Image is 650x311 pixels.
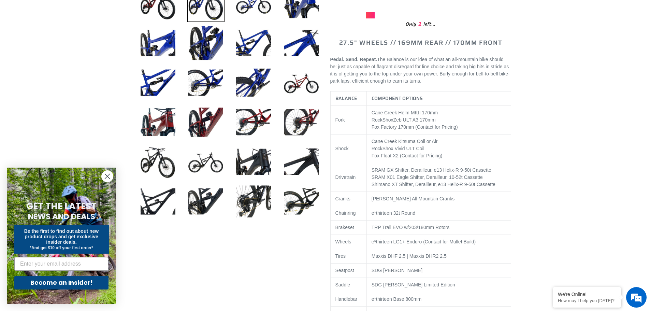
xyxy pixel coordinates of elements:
[330,56,511,85] p: The Balance is our idea of what an all-mountain bike should be: just as capable of flagrant disre...
[330,264,366,278] td: Seatpost
[235,143,272,181] img: Load image into Gallery viewer, BALANCE - Complete Bike
[330,163,366,192] td: Drivetrain
[366,278,511,292] td: SDG [PERSON_NAME] Limited Edition
[24,228,99,245] span: Be the first to find out about new product drops and get exclusive insider deals.
[330,235,366,249] td: Wheels
[366,163,511,192] td: SRAM GX Shifter, Derailleur, e13 Helix-R 9-50t Cassette SRAM X01 Eagle Shifter, Derailleur, 10-52...
[330,206,366,221] td: Chainring
[366,106,511,135] td: RockShox mm Fox Factory 170mm (Contact for Pricing)
[46,38,125,47] div: Chat with us now
[366,192,511,206] td: [PERSON_NAME] All Mountain Cranks
[235,64,272,101] img: Load image into Gallery viewer, BALANCE - Complete Bike
[8,38,18,48] div: Navigation go back
[372,138,506,159] p: Cane Creek Kitsuma Coil or Air RockShox Vivid ULT Coil Fox Float X2 (Contact for Pricing)
[330,192,366,206] td: Cranks
[393,117,428,123] span: Zeb ULT A3 170
[112,3,128,20] div: Minimize live chat window
[187,103,225,141] img: Load image into Gallery viewer, BALANCE - Complete Bike
[330,106,366,135] td: Fork
[366,221,511,235] td: TRP Trail EVO w/203/180mm Rotors
[283,24,320,62] img: Load image into Gallery viewer, BALANCE - Complete Bike
[366,206,511,221] td: e*thirteen 32t Round
[139,183,177,220] img: Load image into Gallery viewer, BALANCE - Complete Bike
[330,292,366,307] td: Handlebar
[366,18,475,29] div: Only left...
[372,110,438,115] span: Cane Creek Helm MKII 170mm
[187,64,225,101] img: Load image into Gallery viewer, BALANCE - Complete Bike
[139,64,177,101] img: Load image into Gallery viewer, BALANCE - Complete Bike
[14,276,109,289] button: Become an Insider!
[187,183,225,220] img: Load image into Gallery viewer, BALANCE - Complete Bike
[558,292,616,297] div: We're Online!
[366,292,511,307] td: e*thirteen Base 800mm
[40,86,94,155] span: We're online!
[14,257,109,271] input: Enter your email address
[330,57,377,62] b: Pedal. Send. Repeat.
[366,91,511,106] th: COMPONENT OPTIONS
[366,235,511,249] td: e*thirteen LG1+ Enduro (Contact for Mullet Build)
[235,24,272,62] img: Load image into Gallery viewer, BALANCE - Complete Bike
[235,183,272,220] img: Load image into Gallery viewer, BALANCE - Complete Bike
[366,249,511,264] td: Maxxis DHF 2.5 | Maxxis DHR2 2.5
[330,278,366,292] td: Saddle
[139,24,177,62] img: Load image into Gallery viewer, BALANCE - Complete Bike
[283,143,320,181] img: Load image into Gallery viewer, BALANCE - Complete Bike
[187,143,225,181] img: Load image into Gallery viewer, BALANCE - Complete Bike
[3,186,130,210] textarea: Type your message and hit 'Enter'
[101,170,113,182] button: Close dialog
[139,143,177,181] img: Load image into Gallery viewer, BALANCE - Complete Bike
[283,183,320,220] img: Load image into Gallery viewer, BALANCE - Complete Bike
[26,200,97,212] span: GET THE LATEST
[330,135,366,163] td: Shock
[283,103,320,141] img: Load image into Gallery viewer, BALANCE - Complete Bike
[366,264,511,278] td: SDG [PERSON_NAME]
[139,103,177,141] img: Load image into Gallery viewer, BALANCE - Complete Bike
[28,211,95,222] span: NEWS AND DEALS
[283,64,320,101] img: Load image into Gallery viewer, BALANCE - Complete Bike
[416,20,423,29] span: 2
[330,221,366,235] td: Brakeset
[235,103,272,141] img: Load image into Gallery viewer, BALANCE - Complete Bike
[330,249,366,264] td: Tires
[330,39,511,47] h2: 27.5" WHEELS // 169MM REAR // 170MM FRONT
[330,91,366,106] th: BALANCE
[30,245,93,250] span: *And get $10 off your first order*
[558,298,616,303] p: How may I help you today?
[187,24,225,62] img: Load image into Gallery viewer, BALANCE - Complete Bike
[22,34,39,51] img: d_696896380_company_1647369064580_696896380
